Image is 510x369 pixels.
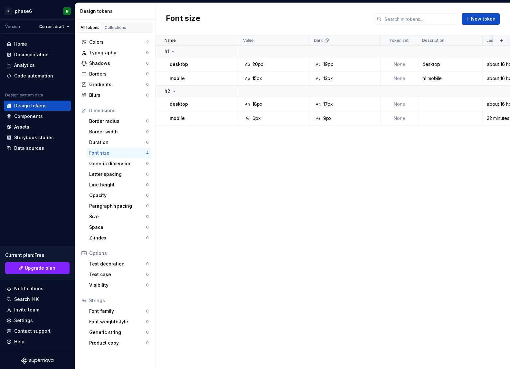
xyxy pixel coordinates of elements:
[14,296,39,302] div: Search ⌘K
[89,39,146,45] div: Colors
[419,75,482,82] div: h1 mobile
[146,129,149,134] div: 0
[89,71,146,77] div: Borders
[87,116,151,126] a: Border radius0
[4,305,71,315] a: Invite team
[323,61,333,67] div: 19px
[4,60,71,70] a: Analytics
[5,252,70,258] div: Current plan : Free
[89,235,146,241] div: Z-index
[381,111,418,125] td: None
[146,93,149,98] div: 0
[87,338,151,348] a: Product copy0
[89,81,146,88] div: Gradients
[252,61,263,67] div: 20px
[87,190,151,201] a: Opacity0
[146,283,149,288] div: 0
[105,25,126,30] div: Collections
[14,134,54,141] div: Storybook stories
[89,50,146,56] div: Typography
[323,75,333,82] div: 13px
[79,37,151,47] a: Colors2
[146,319,149,324] div: 0
[87,222,151,232] a: Space0
[314,38,323,43] p: Dark
[89,308,146,314] div: Font family
[5,7,12,15] div: P
[146,214,149,219] div: 0
[4,315,71,326] a: Settings
[89,224,146,230] div: Space
[87,212,151,222] a: Size0
[166,13,200,25] h2: Font size
[80,25,99,30] div: All tokens
[422,38,444,43] p: Description
[4,132,71,143] a: Storybook stories
[165,38,176,43] p: Name
[87,137,151,148] a: Duration0
[146,340,149,346] div: 0
[14,51,49,58] div: Documentation
[14,62,35,68] div: Analytics
[36,22,72,31] button: Current draft
[146,71,149,76] div: 0
[89,192,146,199] div: Opacity
[87,317,151,327] a: Font weight/style0
[89,319,146,325] div: Font weight/style
[79,79,151,90] a: Gradients0
[87,259,151,269] a: Text decoration0
[66,9,68,14] div: R
[79,90,151,100] a: Blurs0
[170,61,188,67] p: desktop
[89,60,146,67] div: Shadows
[14,328,51,334] div: Contact support
[419,61,482,67] div: desktop
[316,76,321,81] div: Ag
[87,269,151,280] a: Text case0
[245,62,250,67] div: Ag
[245,116,250,121] div: Ag
[14,317,33,324] div: Settings
[25,265,55,271] span: Upgrade plan
[381,71,418,85] td: None
[1,4,73,18] button: Pphase6R
[79,58,151,68] a: Shadows0
[89,271,146,278] div: Text case
[89,297,149,304] div: Strings
[89,139,146,146] div: Duration
[89,282,146,288] div: Visibility
[170,101,188,107] p: desktop
[4,39,71,49] a: Home
[4,326,71,336] button: Contact support
[14,338,24,345] div: Help
[89,250,149,256] div: Options
[21,357,53,364] a: Supernova Logo
[316,62,321,67] div: Ag
[4,71,71,81] a: Code automation
[14,73,53,79] div: Code automation
[87,201,151,211] a: Paragraph spacing0
[146,161,149,166] div: 0
[89,329,146,336] div: Generic string
[245,102,250,107] div: Ag
[89,92,146,98] div: Blurs
[471,16,496,22] span: New token
[323,101,333,107] div: 17px
[87,327,151,337] a: Generic string0
[89,203,146,209] div: Paragraph spacing
[79,48,151,58] a: Typography0
[170,115,185,122] p: mobile
[323,115,332,122] div: 9px
[89,107,149,114] div: Dimensions
[89,213,146,220] div: Size
[146,235,149,240] div: 0
[4,111,71,122] a: Components
[252,75,262,82] div: 15px
[4,143,71,153] a: Data sources
[14,285,43,292] div: Notifications
[89,160,146,167] div: Generic dimension
[146,150,149,156] div: 4
[382,13,458,25] input: Search in tokens...
[87,169,151,179] a: Letter spacing0
[14,145,44,151] div: Data sources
